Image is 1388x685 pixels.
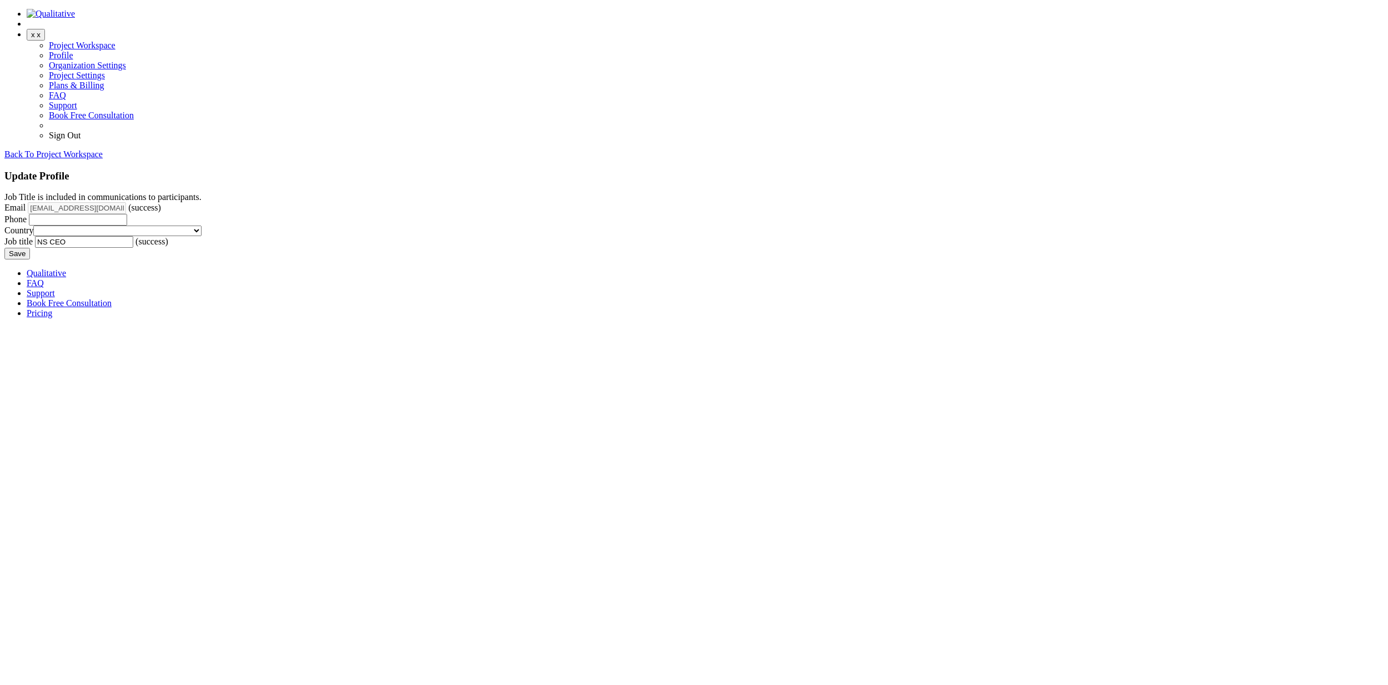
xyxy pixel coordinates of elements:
span: (success) [135,237,168,246]
h3: Update Profile [4,170,1384,182]
a: Qualitative [27,268,66,278]
div: Job Title is included in communications to participants. [4,192,1384,202]
a: FAQ [27,278,44,288]
span: x x [31,31,41,39]
a: Book Free Consultation [49,111,134,120]
a: Support [27,288,55,298]
label: Phone [4,214,27,224]
span: (success) [128,203,161,212]
a: Book Free Consultation [27,298,112,308]
a: Plans & Billing [49,81,104,90]
label: Job title [4,237,33,246]
a: Sign Out [49,131,81,140]
label: Email [4,203,26,212]
img: Qualitative [27,9,75,19]
label: Country [4,226,33,235]
a: Profile [49,51,73,60]
a: Back To Project Workspace [4,149,103,159]
a: Project Workspace [49,41,115,50]
a: Project Settings [49,71,105,80]
a: Support [49,101,77,110]
input: Save [4,248,30,259]
a: Pricing [27,308,52,318]
a: FAQ [49,91,66,100]
button: x x [27,29,45,41]
a: Organization Settings [49,61,126,70]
